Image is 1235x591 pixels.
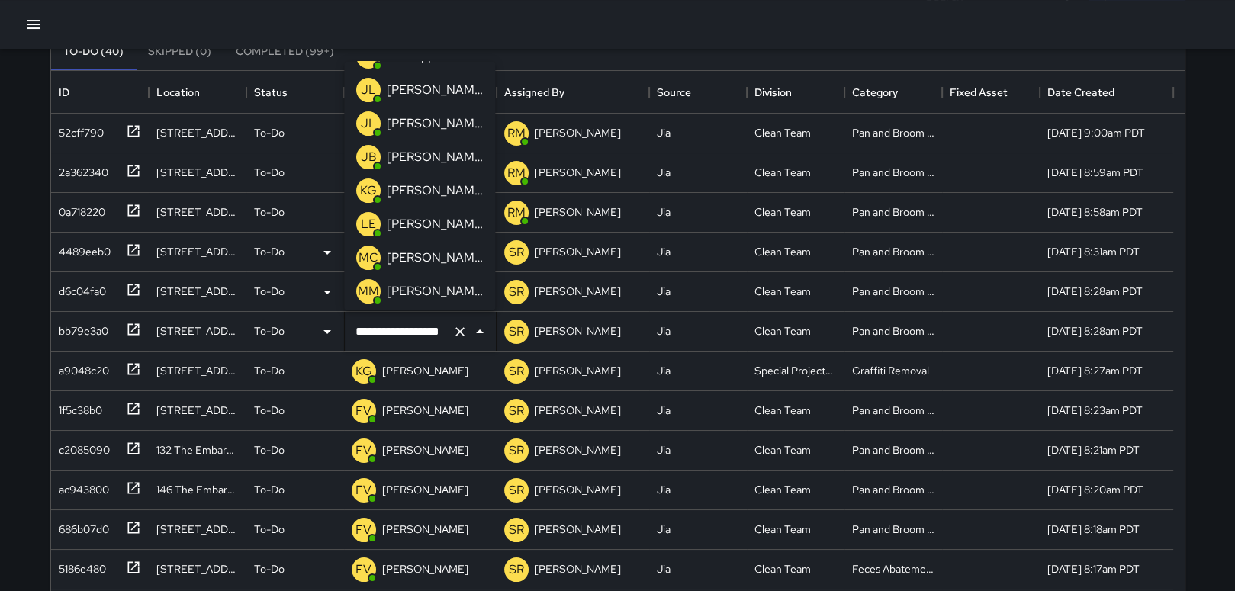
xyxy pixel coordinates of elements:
p: To-Do [254,442,285,458]
p: To-Do [254,165,285,180]
div: 9/16/2025, 8:23am PDT [1047,403,1143,418]
div: Location [149,71,246,114]
div: 2a362340 [53,159,108,180]
div: 9/16/2025, 9:00am PDT [1047,125,1145,140]
p: [PERSON_NAME] [535,442,621,458]
p: FV [355,442,371,460]
p: SR [509,521,524,539]
p: To-Do [254,204,285,220]
div: Location [156,71,200,114]
div: Fixed Asset [942,71,1040,114]
p: [PERSON_NAME] [387,148,483,166]
div: Division [747,71,844,114]
div: bb79e3a0 [53,317,108,339]
div: Clean Team [754,561,811,577]
div: Jia [657,561,671,577]
p: To-Do [254,363,285,378]
p: [PERSON_NAME] [382,522,468,537]
p: FV [355,481,371,499]
p: To-Do [254,125,285,140]
p: To-Do [254,244,285,259]
div: Jia [657,244,671,259]
div: Pan and Broom Block Faces [852,403,934,418]
p: RM [507,204,526,222]
div: a9048c20 [53,357,109,378]
div: Date Created [1047,71,1114,114]
div: Pan and Broom Block Faces [852,323,934,339]
button: Skipped (0) [136,34,224,70]
div: Source [649,71,747,114]
div: 9/16/2025, 8:21am PDT [1047,442,1140,458]
div: ID [59,71,69,114]
div: Clean Team [754,244,811,259]
p: SR [509,481,524,499]
div: 580 Pacific Avenue [156,125,239,140]
div: Fixed Asset [950,71,1008,114]
div: Pan and Broom Block Faces [852,482,934,497]
p: [PERSON_NAME] [535,284,621,299]
div: Category [844,71,942,114]
div: 2 Mission Street [156,363,239,378]
div: Clean Team [754,284,811,299]
p: SR [509,402,524,420]
p: [PERSON_NAME] [535,403,621,418]
p: FV [355,521,371,539]
p: [PERSON_NAME] [387,215,483,233]
div: 9/16/2025, 8:28am PDT [1047,323,1143,339]
div: 9/16/2025, 8:28am PDT [1047,284,1143,299]
div: 475 Market Street [156,244,239,259]
div: Assigned To [344,71,497,114]
div: Date Created [1040,71,1173,114]
div: c2085090 [53,436,110,458]
div: Clean Team [754,482,811,497]
button: Clear [449,321,471,342]
div: Feces Abatement [852,561,934,577]
p: [PERSON_NAME] [535,522,621,537]
p: To-Do [254,522,285,537]
div: Special Projects Team [754,363,837,378]
div: d6c04fa0 [53,278,106,299]
div: Pan and Broom Block Faces [852,442,934,458]
div: 451 Pacific Avenue [156,165,239,180]
button: Completed (99+) [224,34,346,70]
div: 146 The Embarcadero [156,482,239,497]
p: [PERSON_NAME] [382,403,468,418]
div: 9/16/2025, 8:31am PDT [1047,244,1140,259]
div: Pan and Broom Block Faces [852,125,934,140]
p: JS [361,47,376,66]
div: Assigned By [497,71,649,114]
p: SR [509,283,524,301]
div: 1f5c38b0 [53,397,102,418]
p: SR [509,442,524,460]
div: Jia [657,403,671,418]
p: [PERSON_NAME] [535,363,621,378]
div: Pan and Broom Block Faces [852,165,934,180]
div: Clean Team [754,125,811,140]
div: Pan and Broom Block Faces [852,244,934,259]
p: [PERSON_NAME] [535,165,621,180]
p: [PERSON_NAME] [387,81,483,99]
p: JB [361,148,377,166]
div: Clean Team [754,522,811,537]
div: Jia [657,204,671,220]
div: Jia [657,323,671,339]
div: Graffiti Removal [852,363,929,378]
div: Pan and Broom Block Faces [852,204,934,220]
div: 455 Jackson Street [156,204,239,220]
div: Source [657,71,691,114]
p: [PERSON_NAME] [382,482,468,497]
p: KG [355,362,372,381]
p: [PERSON_NAME] [382,442,468,458]
div: 0a718220 [53,198,105,220]
div: 9/16/2025, 8:58am PDT [1047,204,1143,220]
p: [PERSON_NAME] [387,249,483,267]
p: [PERSON_NAME] [387,282,483,300]
p: To-Do [254,403,285,418]
p: [PERSON_NAME] [535,204,621,220]
div: Category [852,71,898,114]
p: SR [509,362,524,381]
p: MM [358,282,379,300]
div: Jia [657,284,671,299]
div: Jia [657,442,671,458]
p: JL [361,81,376,99]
